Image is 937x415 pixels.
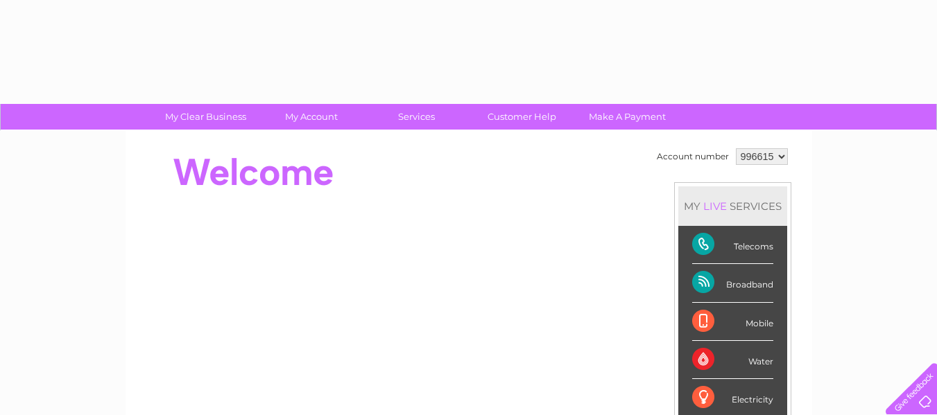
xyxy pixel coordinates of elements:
td: Account number [653,145,732,168]
a: My Account [254,104,368,130]
div: Broadband [692,264,773,302]
div: Water [692,341,773,379]
div: MY SERVICES [678,186,787,226]
div: Telecoms [692,226,773,264]
a: Make A Payment [570,104,685,130]
a: Services [359,104,474,130]
div: Mobile [692,303,773,341]
div: LIVE [700,200,730,213]
a: Customer Help [465,104,579,130]
a: My Clear Business [148,104,263,130]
